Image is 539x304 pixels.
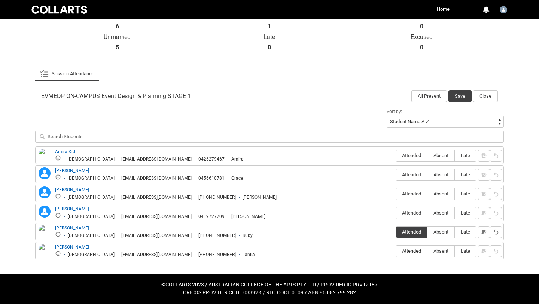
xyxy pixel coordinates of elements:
div: [PERSON_NAME] [231,214,265,219]
div: 0419727709 [198,214,225,219]
div: 0456610781 [198,176,225,181]
div: [DEMOGRAPHIC_DATA] [68,214,115,219]
img: Tahlia Kendall [39,244,51,260]
a: Session Attendance [40,66,94,81]
span: Absent [427,191,454,197]
span: EVMEDP ON-CAMPUS Event Design & Planning STAGE 1 [41,92,191,100]
lightning-icon: Juliette McKeown [39,186,51,198]
span: Attended [396,172,427,177]
lightning-icon: Juliette Iemmolo [39,206,51,218]
div: [PHONE_NUMBER] [198,252,236,258]
div: [EMAIL_ADDRESS][DOMAIN_NAME] [121,233,192,238]
a: Amira Kid [55,149,75,154]
span: Absent [427,248,454,254]
div: [DEMOGRAPHIC_DATA] [68,252,115,258]
div: Grace [231,176,243,181]
div: Ruby [243,233,253,238]
strong: 5 [116,44,119,51]
input: Search Students [35,131,504,143]
button: Reset [490,169,502,181]
span: Late [455,210,476,216]
a: [PERSON_NAME] [55,168,89,173]
span: Absent [427,153,454,158]
button: Reset [490,226,502,238]
span: Attended [396,248,427,254]
span: Absent [427,172,454,177]
p: Late [194,33,346,41]
span: Absent [427,229,454,235]
strong: 0 [268,44,271,51]
img: Jarrad.Thessman [500,6,507,13]
div: [DEMOGRAPHIC_DATA] [68,176,115,181]
lightning-icon: Grace Willis [39,167,51,179]
button: All Present [411,90,447,102]
button: Reset [490,150,502,162]
button: Reset [490,245,502,257]
img: Amira Kid [39,148,51,165]
button: Reset [490,188,502,200]
div: [DEMOGRAPHIC_DATA] [68,233,115,238]
a: Home [435,4,451,15]
button: Save [448,90,472,102]
div: [PERSON_NAME] [243,195,277,200]
div: [EMAIL_ADDRESS][DOMAIN_NAME] [121,156,192,162]
div: [PHONE_NUMBER] [198,195,236,200]
div: [PHONE_NUMBER] [198,233,236,238]
span: Late [455,229,476,235]
span: Late [455,191,476,197]
span: Attended [396,153,427,158]
div: [EMAIL_ADDRESS][DOMAIN_NAME] [121,195,192,200]
span: Late [455,248,476,254]
div: 0426279467 [198,156,225,162]
p: Unmarked [41,33,194,41]
button: Close [473,90,498,102]
strong: 6 [116,23,119,30]
div: [EMAIL_ADDRESS][DOMAIN_NAME] [121,176,192,181]
a: [PERSON_NAME] [55,187,89,192]
div: [DEMOGRAPHIC_DATA] [68,156,115,162]
span: Late [455,153,476,158]
button: User Profile Jarrad.Thessman [498,3,509,15]
div: [EMAIL_ADDRESS][DOMAIN_NAME] [121,252,192,258]
img: Ruby Hill [39,225,51,241]
button: Notes [478,226,490,238]
p: Excused [345,33,498,41]
span: Attended [396,229,427,235]
div: Amira [231,156,244,162]
span: Sort by: [387,109,402,114]
div: [DEMOGRAPHIC_DATA] [68,195,115,200]
li: Session Attendance [35,66,99,81]
a: [PERSON_NAME] [55,244,89,250]
div: [EMAIL_ADDRESS][DOMAIN_NAME] [121,214,192,219]
strong: 1 [268,23,271,30]
strong: 0 [420,23,423,30]
span: Attended [396,210,427,216]
span: Attended [396,191,427,197]
button: Reset [490,207,502,219]
a: [PERSON_NAME] [55,206,89,212]
a: [PERSON_NAME] [55,225,89,231]
span: Late [455,172,476,177]
div: Tahlia [243,252,255,258]
strong: 0 [420,44,423,51]
span: Absent [427,210,454,216]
